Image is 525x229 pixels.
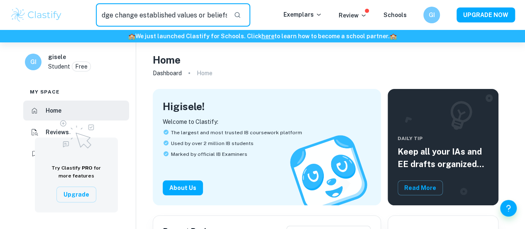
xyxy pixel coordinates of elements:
h6: Try Clastify for more features [45,164,108,180]
span: Used by over 2 million IB students [171,140,254,147]
p: Welcome to Clastify: [163,117,371,126]
h6: Home [46,106,61,115]
p: Exemplars [283,10,322,19]
a: Dashboard [153,67,182,79]
h4: Home [153,52,181,67]
p: Review [339,11,367,20]
h6: gisele [48,52,66,62]
span: The largest and most trusted IB coursework platform [171,129,302,136]
h6: Reviews [46,128,69,137]
h5: Keep all your IAs and EE drafts organized and dated [398,145,488,170]
span: PRO [82,165,93,171]
button: Help and Feedback [500,200,517,217]
span: 🏫 [128,33,135,39]
h6: GI [29,57,38,66]
img: Upgrade to Pro [56,115,97,151]
span: Marked by official IB Examiners [171,150,247,158]
button: Upgrade [56,187,96,202]
span: 🏫 [390,33,397,39]
span: My space [30,88,60,96]
h6: We just launched Clastify for Schools. Click to learn how to become a school partner. [2,32,523,41]
a: Home [23,101,129,121]
button: GI [423,7,440,23]
button: About Us [163,180,203,195]
a: Reviews [23,122,129,142]
h4: Hi gisele ! [163,99,205,114]
a: Schools [383,12,407,18]
p: Student [48,62,70,71]
p: Home [197,69,212,78]
button: Read More [398,180,443,195]
img: Clastify logo [10,7,63,23]
input: Search for any exemplars... [96,3,227,27]
button: UPGRADE NOW [457,7,515,22]
a: here [261,33,274,39]
h6: GI [427,10,437,20]
p: Free [75,62,88,71]
span: Daily Tip [398,135,488,142]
